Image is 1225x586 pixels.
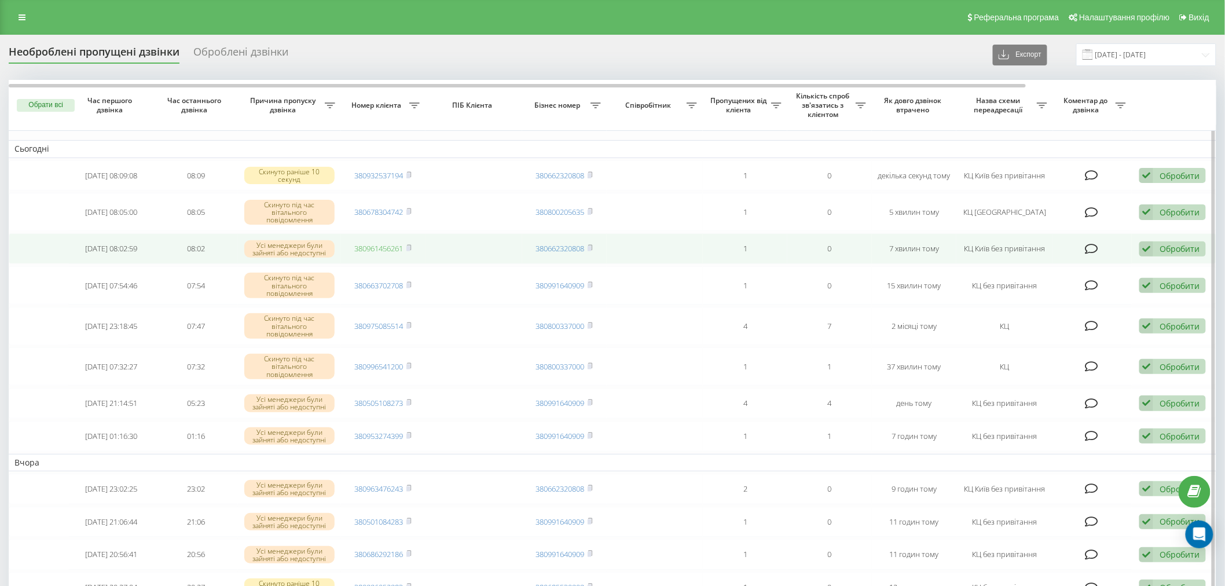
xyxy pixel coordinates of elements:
[69,507,153,537] td: [DATE] 21:06:44
[787,474,872,504] td: 0
[787,233,872,264] td: 0
[69,421,153,452] td: [DATE] 01:16:30
[956,388,1053,419] td: КЦ без привітання
[244,480,335,497] div: Усі менеджери були зайняті або недоступні
[872,507,956,537] td: 11 годин тому
[1160,484,1200,495] div: Обробити
[355,484,404,494] a: 380963476243
[1160,243,1200,254] div: Обробити
[69,539,153,570] td: [DATE] 20:56:41
[9,46,179,64] div: Необроблені пропущені дзвінки
[787,507,872,537] td: 0
[872,539,956,570] td: 11 годин тому
[956,193,1053,231] td: КЦ [GEOGRAPHIC_DATA]
[703,421,787,452] td: 1
[1160,170,1200,181] div: Обробити
[536,431,585,441] a: 380991640909
[703,233,787,264] td: 1
[536,549,585,559] a: 380991640909
[703,539,787,570] td: 1
[244,200,335,225] div: Скинуто під час вітального повідомлення
[69,474,153,504] td: [DATE] 23:02:25
[69,233,153,264] td: [DATE] 08:02:59
[1160,207,1200,218] div: Обробити
[69,266,153,305] td: [DATE] 07:54:46
[1160,361,1200,372] div: Обробити
[956,160,1053,191] td: КЦ Київ без привітання
[703,307,787,345] td: 4
[703,474,787,504] td: 2
[787,160,872,191] td: 0
[153,388,238,419] td: 05:23
[956,474,1053,504] td: КЦ Київ без привітання
[1079,13,1169,22] span: Налаштування профілю
[536,361,585,372] a: 380800337000
[872,307,956,345] td: 2 місяці тому
[956,507,1053,537] td: КЦ без привітання
[612,101,687,110] span: Співробітник
[536,280,585,291] a: 380991640909
[703,347,787,386] td: 1
[69,160,153,191] td: [DATE] 08:09:08
[1160,398,1200,409] div: Обробити
[1160,321,1200,332] div: Обробити
[703,160,787,191] td: 1
[355,280,404,291] a: 380663702708
[536,170,585,181] a: 380662320808
[787,421,872,452] td: 1
[956,266,1053,305] td: КЦ без привітання
[355,517,404,527] a: 380501084283
[872,160,956,191] td: декілька секунд тому
[153,539,238,570] td: 20:56
[703,388,787,419] td: 4
[1160,549,1200,560] div: Обробити
[69,347,153,386] td: [DATE] 07:32:27
[355,321,404,331] a: 380975085514
[536,321,585,331] a: 380800337000
[872,266,956,305] td: 15 хвилин тому
[153,160,238,191] td: 08:09
[872,388,956,419] td: день тому
[355,431,404,441] a: 380953274399
[536,243,585,254] a: 380662320808
[153,233,238,264] td: 08:02
[536,484,585,494] a: 380662320808
[536,207,585,217] a: 380800205635
[153,347,238,386] td: 07:32
[787,539,872,570] td: 0
[709,96,771,114] span: Пропущених від клієнта
[1160,431,1200,442] div: Обробити
[244,513,335,530] div: Усі менеджери були зайняті або недоступні
[1186,521,1213,548] div: Open Intercom Messenger
[9,140,1216,158] td: Сьогодні
[974,13,1059,22] span: Реферальна програма
[153,421,238,452] td: 01:16
[153,266,238,305] td: 07:54
[244,273,335,298] div: Скинуто під час вітального повідомлення
[163,96,229,114] span: Час останнього дзвінка
[872,233,956,264] td: 7 хвилин тому
[962,96,1037,114] span: Назва схеми переадресації
[244,427,335,445] div: Усі менеджери були зайняті або недоступні
[79,96,144,114] span: Час першого дзвінка
[872,193,956,231] td: 5 хвилин тому
[956,233,1053,264] td: КЦ Київ без привітання
[993,45,1047,65] button: Експорт
[793,91,856,119] span: Кількість спроб зв'язатись з клієнтом
[703,507,787,537] td: 1
[1160,516,1200,527] div: Обробити
[536,398,585,408] a: 380991640909
[69,193,153,231] td: [DATE] 08:05:00
[244,394,335,412] div: Усі менеджери були зайняті або недоступні
[435,101,512,110] span: ПІБ Клієнта
[355,361,404,372] a: 380996541200
[153,193,238,231] td: 08:05
[244,240,335,258] div: Усі менеджери були зайняті або недоступні
[528,101,591,110] span: Бізнес номер
[872,474,956,504] td: 9 годин тому
[703,266,787,305] td: 1
[1189,13,1209,22] span: Вихід
[787,347,872,386] td: 1
[787,388,872,419] td: 4
[9,454,1216,471] td: Вчора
